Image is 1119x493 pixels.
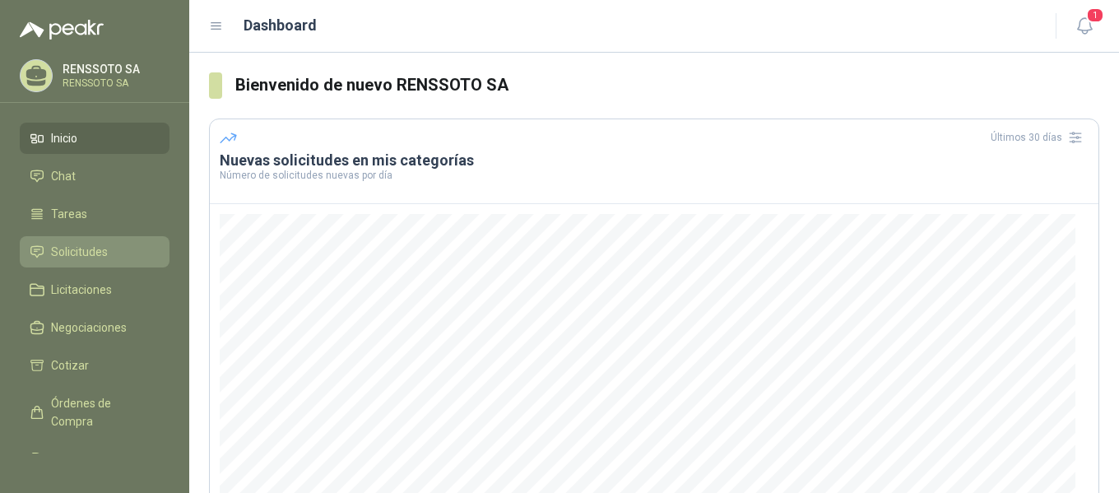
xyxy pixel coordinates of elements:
[20,160,169,192] a: Chat
[51,319,127,337] span: Negociaciones
[51,205,87,223] span: Tareas
[1086,7,1104,23] span: 1
[51,129,77,147] span: Inicio
[1070,12,1099,41] button: 1
[20,198,169,230] a: Tareas
[51,167,76,185] span: Chat
[20,123,169,154] a: Inicio
[20,274,169,305] a: Licitaciones
[51,450,112,468] span: Remisiones
[235,72,1099,98] h3: Bienvenido de nuevo RENSSOTO SA
[220,170,1089,180] p: Número de solicitudes nuevas por día
[63,78,165,88] p: RENSSOTO SA
[20,388,169,437] a: Órdenes de Compra
[220,151,1089,170] h3: Nuevas solicitudes en mis categorías
[51,281,112,299] span: Licitaciones
[63,63,165,75] p: RENSSOTO SA
[51,243,108,261] span: Solicitudes
[20,312,169,343] a: Negociaciones
[51,394,154,430] span: Órdenes de Compra
[991,124,1089,151] div: Últimos 30 días
[20,20,104,40] img: Logo peakr
[20,236,169,267] a: Solicitudes
[20,350,169,381] a: Cotizar
[244,14,317,37] h1: Dashboard
[20,444,169,475] a: Remisiones
[51,356,89,374] span: Cotizar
